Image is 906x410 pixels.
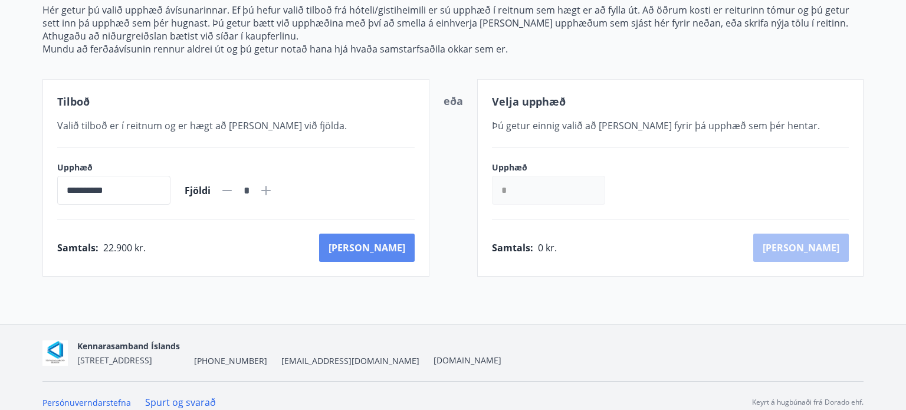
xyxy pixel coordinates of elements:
[145,396,216,409] a: Spurt og svarað
[77,340,180,352] span: Kennarasamband Íslands
[752,397,864,408] p: Keyrt á hugbúnaði frá Dorado ehf.
[42,42,864,55] p: Mundu að ferðaávísunin rennur aldrei út og þú getur notað hana hjá hvaða samstarfsaðila okkar sem...
[492,119,820,132] span: Þú getur einnig valið að [PERSON_NAME] fyrir þá upphæð sem þér hentar.
[42,29,864,42] p: Athugaðu að niðurgreiðslan bætist við síðar í kaupferlinu.
[194,355,267,367] span: [PHONE_NUMBER]
[77,355,152,366] span: [STREET_ADDRESS]
[103,241,146,254] span: 22.900 kr.
[281,355,419,367] span: [EMAIL_ADDRESS][DOMAIN_NAME]
[434,355,501,366] a: [DOMAIN_NAME]
[185,184,211,197] span: Fjöldi
[492,162,617,173] label: Upphæð
[42,4,864,29] p: Hér getur þú valið upphæð ávísunarinnar. Ef þú hefur valið tilboð frá hóteli/gistiheimili er sú u...
[42,397,131,408] a: Persónuverndarstefna
[319,234,415,262] button: [PERSON_NAME]
[57,119,347,132] span: Valið tilboð er í reitnum og er hægt að [PERSON_NAME] við fjölda.
[57,241,99,254] span: Samtals :
[444,94,463,108] span: eða
[492,241,533,254] span: Samtals :
[57,162,170,173] label: Upphæð
[538,241,557,254] span: 0 kr.
[57,94,90,109] span: Tilboð
[492,94,566,109] span: Velja upphæð
[42,340,68,366] img: AOgasd1zjyUWmx8qB2GFbzp2J0ZxtdVPFY0E662R.png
